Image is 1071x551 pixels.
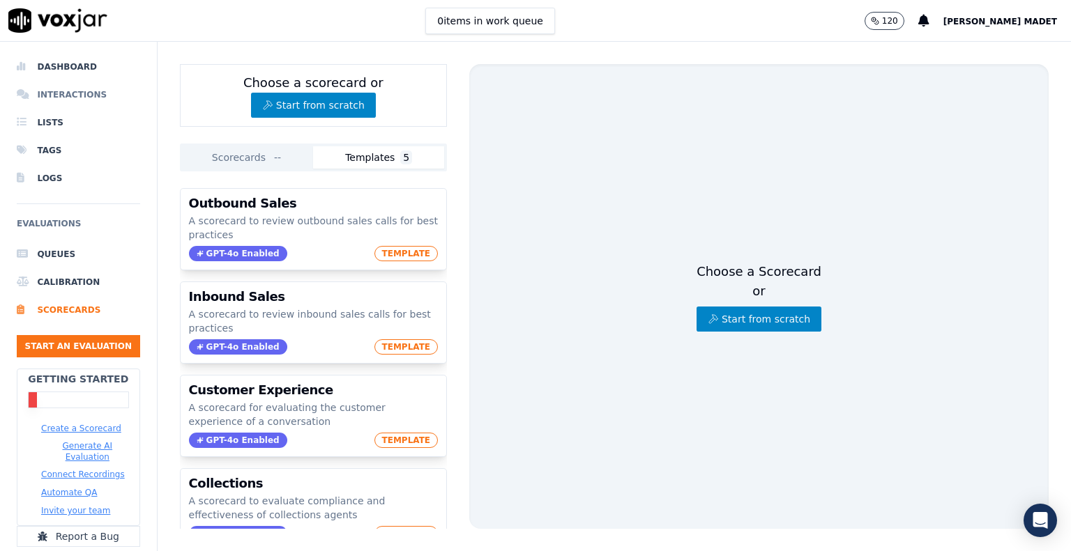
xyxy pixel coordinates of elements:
[882,15,898,26] p: 120
[189,477,438,490] h3: Collections
[189,246,287,261] span: GPT-4o Enabled
[17,137,140,164] a: Tags
[41,423,121,434] button: Create a Scorecard
[425,8,555,34] button: 0items in work queue
[17,296,140,324] a: Scorecards
[189,197,438,210] h3: Outbound Sales
[17,526,140,547] button: Report a Bug
[943,13,1071,29] button: [PERSON_NAME] Madet
[28,372,128,386] h2: Getting Started
[17,81,140,109] a: Interactions
[943,17,1057,26] span: [PERSON_NAME] Madet
[697,262,821,332] div: Choose a Scorecard or
[400,150,412,164] span: 5
[374,526,439,541] span: TEMPLATE
[17,53,140,81] a: Dashboard
[41,440,134,463] button: Generate AI Evaluation
[180,64,447,127] div: Choose a scorecard or
[271,150,284,164] span: --
[189,290,438,303] h3: Inbound Sales
[8,8,107,33] img: voxjar logo
[189,494,438,522] p: A scorecard to evaluate compliance and effectiveness of collections agents
[189,214,438,242] p: A scorecard to review outbound sales calls for best practices
[251,93,376,118] button: Start from scratch
[374,246,439,261] span: TEMPLATE
[865,12,918,30] button: 120
[41,469,125,480] button: Connect Recordings
[189,339,287,355] span: GPT-4o Enabled
[41,487,97,498] button: Automate QA
[865,12,904,30] button: 120
[41,505,110,516] button: Invite your team
[189,401,438,428] p: A scorecard for evaluating the customer experience of a conversation
[189,433,287,448] span: GPT-4o Enabled
[374,433,439,448] span: TEMPLATE
[17,215,140,240] h6: Evaluations
[189,307,438,335] p: A scorecard to review inbound sales calls for best practices
[189,526,287,541] span: GPT-4o Enabled
[17,268,140,296] a: Calibration
[17,335,140,357] button: Start an Evaluation
[1024,504,1057,537] div: Open Intercom Messenger
[17,109,140,137] a: Lists
[313,146,444,169] button: Templates
[17,240,140,268] a: Queues
[697,306,821,332] button: Start from scratch
[374,339,439,355] span: TEMPLATE
[189,384,438,396] h3: Customer Experience
[17,164,140,192] a: Logs
[183,146,314,169] button: Scorecards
